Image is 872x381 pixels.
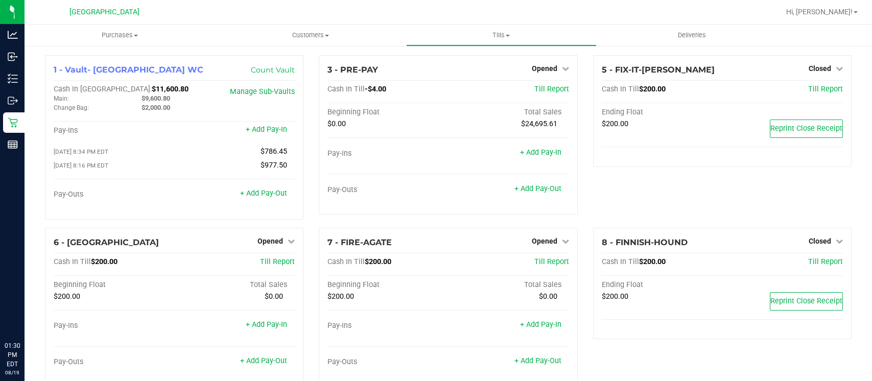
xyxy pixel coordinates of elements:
[8,30,18,40] inline-svg: Analytics
[54,65,203,75] span: 1 - Vault- [GEOGRAPHIC_DATA] WC
[69,8,139,16] span: [GEOGRAPHIC_DATA]
[327,321,448,330] div: Pay-Ins
[534,85,569,93] a: Till Report
[25,25,215,46] a: Purchases
[514,184,561,193] a: + Add Pay-Out
[8,96,18,106] inline-svg: Outbound
[54,95,69,102] span: Main:
[8,117,18,128] inline-svg: Retail
[246,125,287,134] a: + Add Pay-In
[448,108,569,117] div: Total Sales
[770,124,842,133] span: Reprint Close Receipt
[54,148,108,155] span: [DATE] 8:34 PM EDT
[240,356,287,365] a: + Add Pay-Out
[327,280,448,290] div: Beginning Float
[602,237,688,247] span: 8 - FINNISH-HOUND
[54,280,174,290] div: Beginning Float
[406,25,597,46] a: Tills
[602,292,628,301] span: $200.00
[327,358,448,367] div: Pay-Outs
[602,257,639,266] span: Cash In Till
[514,356,561,365] a: + Add Pay-Out
[809,237,831,245] span: Closed
[365,257,391,266] span: $200.00
[602,108,722,117] div: Ending Float
[54,321,174,330] div: Pay-Ins
[230,87,295,96] a: Manage Sub-Vaults
[142,94,170,102] span: $9,600.80
[532,237,557,245] span: Opened
[5,369,20,376] p: 08/19
[261,147,287,156] span: $786.45
[602,280,722,290] div: Ending Float
[602,120,628,128] span: $200.00
[8,52,18,62] inline-svg: Inbound
[520,320,561,329] a: + Add Pay-In
[639,85,666,93] span: $200.00
[265,292,283,301] span: $0.00
[10,299,41,330] iframe: Resource center
[786,8,853,16] span: Hi, [PERSON_NAME]!
[257,237,283,245] span: Opened
[532,64,557,73] span: Opened
[327,120,346,128] span: $0.00
[327,108,448,117] div: Beginning Float
[25,31,215,40] span: Purchases
[54,358,174,367] div: Pay-Outs
[240,189,287,198] a: + Add Pay-Out
[770,297,842,305] span: Reprint Close Receipt
[808,85,843,93] a: Till Report
[327,65,378,75] span: 3 - PRE-PAY
[260,257,295,266] a: Till Report
[251,65,295,75] a: Count Vault
[327,292,354,301] span: $200.00
[54,237,159,247] span: 6 - [GEOGRAPHIC_DATA]
[597,25,787,46] a: Deliveries
[54,292,80,301] span: $200.00
[54,126,174,135] div: Pay-Ins
[639,257,666,266] span: $200.00
[808,257,843,266] a: Till Report
[448,280,569,290] div: Total Sales
[770,120,843,138] button: Reprint Close Receipt
[327,185,448,195] div: Pay-Outs
[602,85,639,93] span: Cash In Till
[142,104,170,111] span: $2,000.00
[327,85,365,93] span: Cash In Till
[91,257,117,266] span: $200.00
[54,190,174,199] div: Pay-Outs
[770,292,843,311] button: Reprint Close Receipt
[261,161,287,170] span: $977.50
[152,85,188,93] span: $11,600.80
[215,25,406,46] a: Customers
[539,292,557,301] span: $0.00
[54,85,152,93] span: Cash In [GEOGRAPHIC_DATA]:
[8,74,18,84] inline-svg: Inventory
[327,257,365,266] span: Cash In Till
[365,85,386,93] span: -$4.00
[54,257,91,266] span: Cash In Till
[534,257,569,266] a: Till Report
[327,149,448,158] div: Pay-Ins
[327,237,392,247] span: 7 - FIRE-AGATE
[216,31,405,40] span: Customers
[174,280,295,290] div: Total Sales
[521,120,557,128] span: $24,695.61
[54,162,108,169] span: [DATE] 8:16 PM EDT
[8,139,18,150] inline-svg: Reports
[602,65,715,75] span: 5 - FIX-IT-[PERSON_NAME]
[30,298,42,310] iframe: Resource center unread badge
[664,31,720,40] span: Deliveries
[246,320,287,329] a: + Add Pay-In
[520,148,561,157] a: + Add Pay-In
[5,341,20,369] p: 01:30 PM EDT
[809,64,831,73] span: Closed
[407,31,596,40] span: Tills
[54,104,89,111] span: Change Bag:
